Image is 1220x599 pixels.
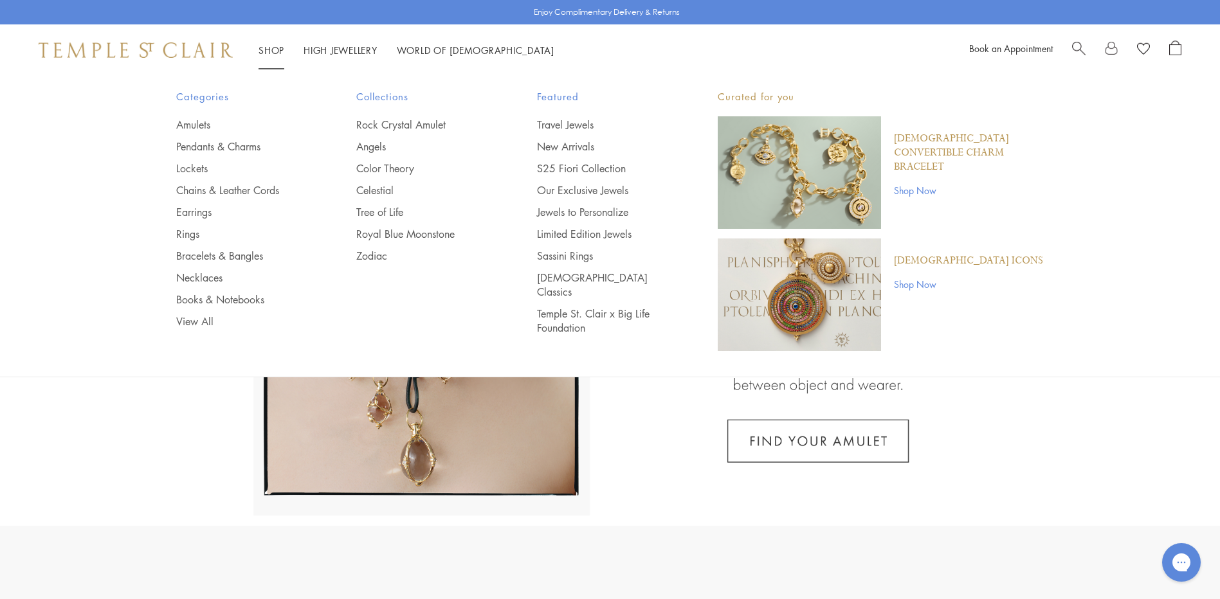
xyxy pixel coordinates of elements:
span: Categories [176,89,305,105]
p: Curated for you [718,89,1044,105]
a: Shop Now [894,183,1044,197]
a: Books & Notebooks [176,292,305,307]
a: New Arrivals [537,139,666,154]
a: Travel Jewels [537,118,666,132]
a: Angels [356,139,486,154]
img: Temple St. Clair [39,42,233,58]
a: Open Shopping Bag [1169,40,1181,60]
a: [DEMOGRAPHIC_DATA] Icons [894,254,1043,268]
a: Pendants & Charms [176,139,305,154]
a: S25 Fiori Collection [537,161,666,175]
a: Shop Now [894,277,1043,291]
a: Amulets [176,118,305,132]
a: Search [1072,40,1086,60]
a: Jewels to Personalize [537,205,666,219]
a: Limited Edition Jewels [537,227,666,241]
a: Royal Blue Moonstone [356,227,486,241]
a: Tree of Life [356,205,486,219]
a: Lockets [176,161,305,175]
a: Color Theory [356,161,486,175]
a: Book an Appointment [969,42,1053,55]
nav: Main navigation [259,42,554,58]
a: [DEMOGRAPHIC_DATA] Classics [537,271,666,299]
a: Chains & Leather Cords [176,183,305,197]
a: Zodiac [356,249,486,263]
a: Temple St. Clair x Big Life Foundation [537,307,666,335]
a: View All [176,314,305,328]
a: Our Exclusive Jewels [537,183,666,197]
a: World of [DEMOGRAPHIC_DATA]World of [DEMOGRAPHIC_DATA] [397,44,554,57]
a: Necklaces [176,271,305,285]
a: Bracelets & Bangles [176,249,305,263]
span: Featured [537,89,666,105]
a: [DEMOGRAPHIC_DATA] Convertible Charm Bracelet [894,132,1044,174]
a: High JewelleryHigh Jewellery [304,44,378,57]
a: ShopShop [259,44,284,57]
a: View Wishlist [1137,40,1150,60]
a: Rings [176,227,305,241]
iframe: Gorgias live chat messenger [1156,539,1207,586]
a: Earrings [176,205,305,219]
a: Rock Crystal Amulet [356,118,486,132]
a: Celestial [356,183,486,197]
p: Enjoy Complimentary Delivery & Returns [534,6,680,19]
span: Collections [356,89,486,105]
a: Sassini Rings [537,249,666,263]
